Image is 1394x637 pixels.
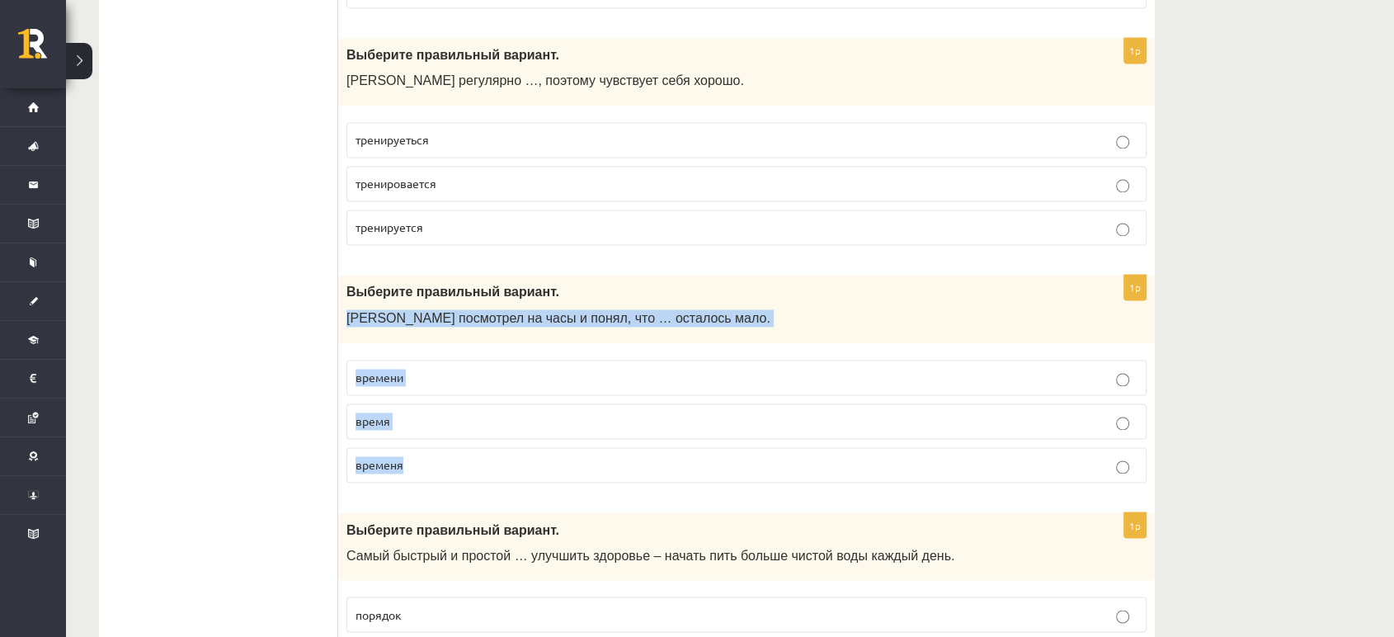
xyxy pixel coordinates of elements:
[346,48,559,62] span: Выберите правильный вариант.
[356,370,403,385] span: времени
[1116,223,1129,236] input: тренируется
[1116,373,1129,386] input: времени
[1123,37,1147,64] p: 1p
[356,413,390,428] span: время
[1116,460,1129,474] input: временя
[1116,135,1129,149] input: тренируеться
[346,285,559,299] span: Выберите правильный вариант.
[356,606,402,621] span: порядок
[18,29,66,70] a: Rīgas 1. Tālmācības vidusskola
[346,311,770,325] span: [PERSON_NAME] посмотрел на часы и понял, что … осталось мало.
[356,132,429,147] span: тренируеться
[356,457,403,472] span: временя
[356,176,436,191] span: тренировается
[346,522,559,536] span: Выберите правильный вариант.
[356,219,423,234] span: тренируется
[1116,179,1129,192] input: тренировается
[1116,417,1129,430] input: время
[1116,610,1129,623] input: порядок
[1123,274,1147,300] p: 1p
[346,73,744,87] span: [PERSON_NAME] регулярно …, поэтому чувствует себя хорошо.
[1123,512,1147,538] p: 1p
[346,548,954,562] span: Самый быстрый и простой … улучшить здоровье – начать пить больше чистой воды каждый день.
